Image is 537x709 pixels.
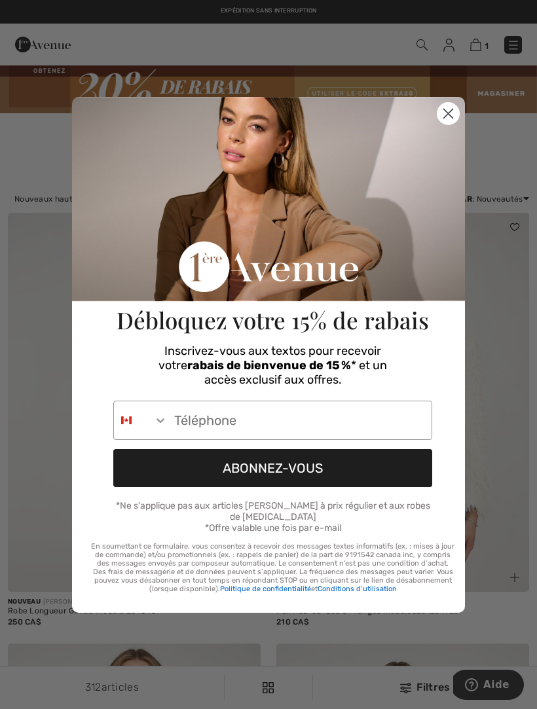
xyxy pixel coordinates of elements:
span: *Offre valable une fois par e-mail [205,522,341,534]
img: Canada [121,415,132,426]
button: ABONNEZ-VOUS [113,449,432,487]
button: Close dialog [437,102,460,125]
a: Politique de confidentialité [220,585,311,593]
span: Débloquez votre 15% de rabais [117,304,429,335]
span: Inscrivez-vous aux textos pour recevoir votre * et un accès exclusif aux offres. [158,344,387,387]
span: Aide [30,9,56,21]
span: rabais de bienvenue de 15 % [187,358,351,373]
span: *Ne s'applique pas aux articles [PERSON_NAME] à prix régulier et aux robes de [MEDICAL_DATA] [116,500,430,522]
button: Search Countries [114,401,168,439]
p: En soumettant ce formulaire, vous consentez à recevoir des messages textes informatifs (ex. : mis... [91,542,454,593]
a: Conditions d’utilisation [318,585,397,593]
input: Téléphone [168,401,432,439]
